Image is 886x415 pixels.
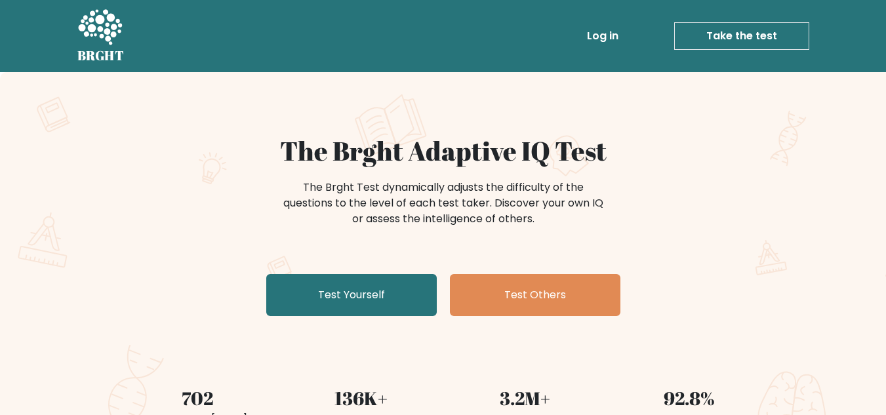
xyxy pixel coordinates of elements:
h5: BRGHT [77,48,125,64]
a: Log in [582,23,624,49]
a: Test Yourself [266,274,437,316]
a: Take the test [674,22,809,50]
div: 92.8% [615,384,763,412]
a: BRGHT [77,5,125,67]
div: 702 [123,384,272,412]
div: 3.2M+ [451,384,599,412]
a: Test Others [450,274,620,316]
div: The Brght Test dynamically adjusts the difficulty of the questions to the level of each test take... [279,180,607,227]
div: 136K+ [287,384,435,412]
h1: The Brght Adaptive IQ Test [123,135,763,167]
